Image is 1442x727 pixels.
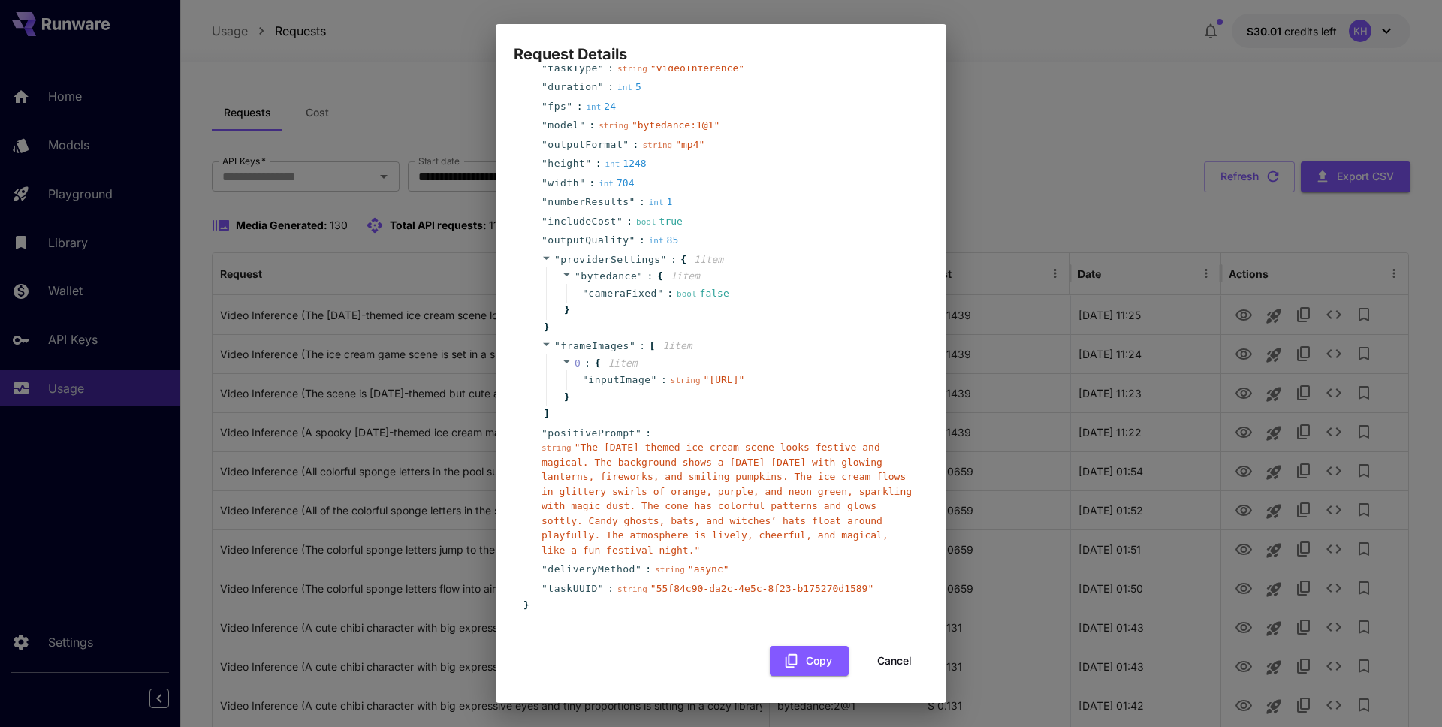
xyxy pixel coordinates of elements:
[542,583,548,594] span: "
[582,288,588,299] span: "
[579,119,585,131] span: "
[650,62,744,74] span: " videoInference "
[588,286,657,301] span: cameraFixed
[598,583,604,594] span: "
[542,320,550,335] span: }
[599,121,629,131] span: string
[605,156,646,171] div: 1248
[661,254,667,265] span: "
[542,81,548,92] span: "
[599,179,614,189] span: int
[579,177,585,189] span: "
[588,373,650,388] span: inputImage
[542,443,572,453] span: string
[642,140,672,150] span: string
[548,156,585,171] span: height
[677,289,697,299] span: bool
[647,269,653,284] span: :
[650,339,656,354] span: [
[542,139,548,150] span: "
[605,159,620,169] span: int
[548,195,629,210] span: numberResults
[617,584,647,594] span: string
[581,270,637,282] span: bytedance
[608,61,614,76] span: :
[649,236,664,246] span: int
[632,119,719,131] span: " bytedance:1@1 "
[636,217,656,227] span: bool
[637,270,643,282] span: "
[542,196,548,207] span: "
[635,563,641,575] span: "
[649,198,664,207] span: int
[861,646,928,677] button: Cancel
[617,64,647,74] span: string
[548,426,635,441] span: positivePrompt
[657,269,663,284] span: {
[542,234,548,246] span: "
[566,101,572,112] span: "
[617,216,623,227] span: "
[639,339,645,354] span: :
[661,373,667,388] span: :
[650,583,873,594] span: " 55f84c90-da2c-4e5c-8f23-b175270d1589 "
[585,158,591,169] span: "
[542,158,548,169] span: "
[575,357,581,369] span: 0
[575,270,581,282] span: "
[671,376,701,385] span: string
[598,81,604,92] span: "
[589,176,595,191] span: :
[667,286,673,301] span: :
[548,118,579,133] span: model
[548,80,598,95] span: duration
[542,101,548,112] span: "
[548,99,566,114] span: fps
[586,99,616,114] div: 24
[542,427,548,439] span: "
[635,427,641,439] span: "
[542,442,912,556] span: " The [DATE]-themed ice cream scene looks festive and magical. The background shows a [DATE] [DAT...
[542,216,548,227] span: "
[688,563,729,575] span: " async "
[645,562,651,577] span: :
[521,598,529,613] span: }
[562,390,570,405] span: }
[623,139,629,150] span: "
[560,340,629,351] span: frameImages
[704,374,745,385] span: " [URL] "
[496,24,946,66] h2: Request Details
[542,62,548,74] span: "
[577,99,583,114] span: :
[598,62,604,74] span: "
[694,254,723,265] span: 1 item
[582,374,588,385] span: "
[655,565,685,575] span: string
[657,288,663,299] span: "
[629,196,635,207] span: "
[617,83,632,92] span: int
[595,356,601,371] span: {
[548,562,635,577] span: deliveryMethod
[542,119,548,131] span: "
[584,356,590,371] span: :
[677,286,729,301] div: false
[626,214,632,229] span: :
[542,406,550,421] span: ]
[649,195,673,210] div: 1
[680,252,686,267] span: {
[645,426,651,441] span: :
[589,118,595,133] span: :
[548,137,623,152] span: outputFormat
[662,340,692,351] span: 1 item
[608,357,637,369] span: 1 item
[770,646,849,677] button: Copy
[608,581,614,596] span: :
[596,156,602,171] span: :
[554,254,560,265] span: "
[617,80,641,95] div: 5
[633,137,639,152] span: :
[548,61,598,76] span: taskType
[671,270,700,282] span: 1 item
[548,581,598,596] span: taskUUID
